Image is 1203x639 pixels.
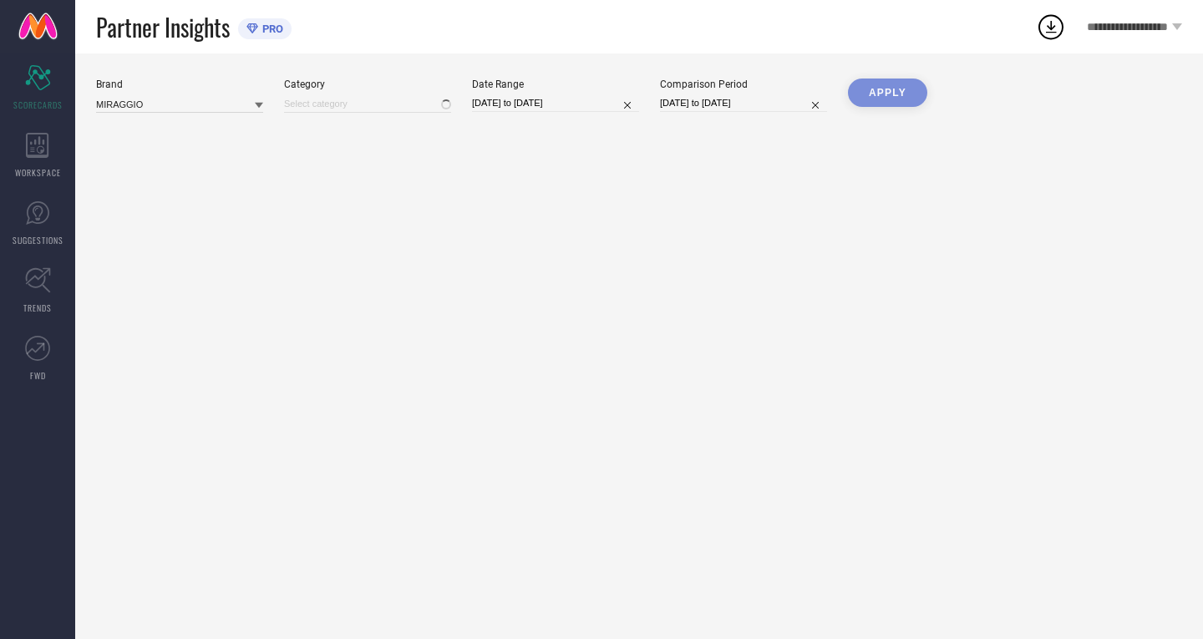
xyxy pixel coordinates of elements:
[660,94,827,112] input: Select comparison period
[13,234,63,246] span: SUGGESTIONS
[23,302,52,314] span: TRENDS
[30,369,46,382] span: FWD
[96,79,263,90] div: Brand
[13,99,63,111] span: SCORECARDS
[1036,12,1066,42] div: Open download list
[258,23,283,35] span: PRO
[472,79,639,90] div: Date Range
[284,79,451,90] div: Category
[472,94,639,112] input: Select date range
[96,10,230,44] span: Partner Insights
[15,166,61,179] span: WORKSPACE
[660,79,827,90] div: Comparison Period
